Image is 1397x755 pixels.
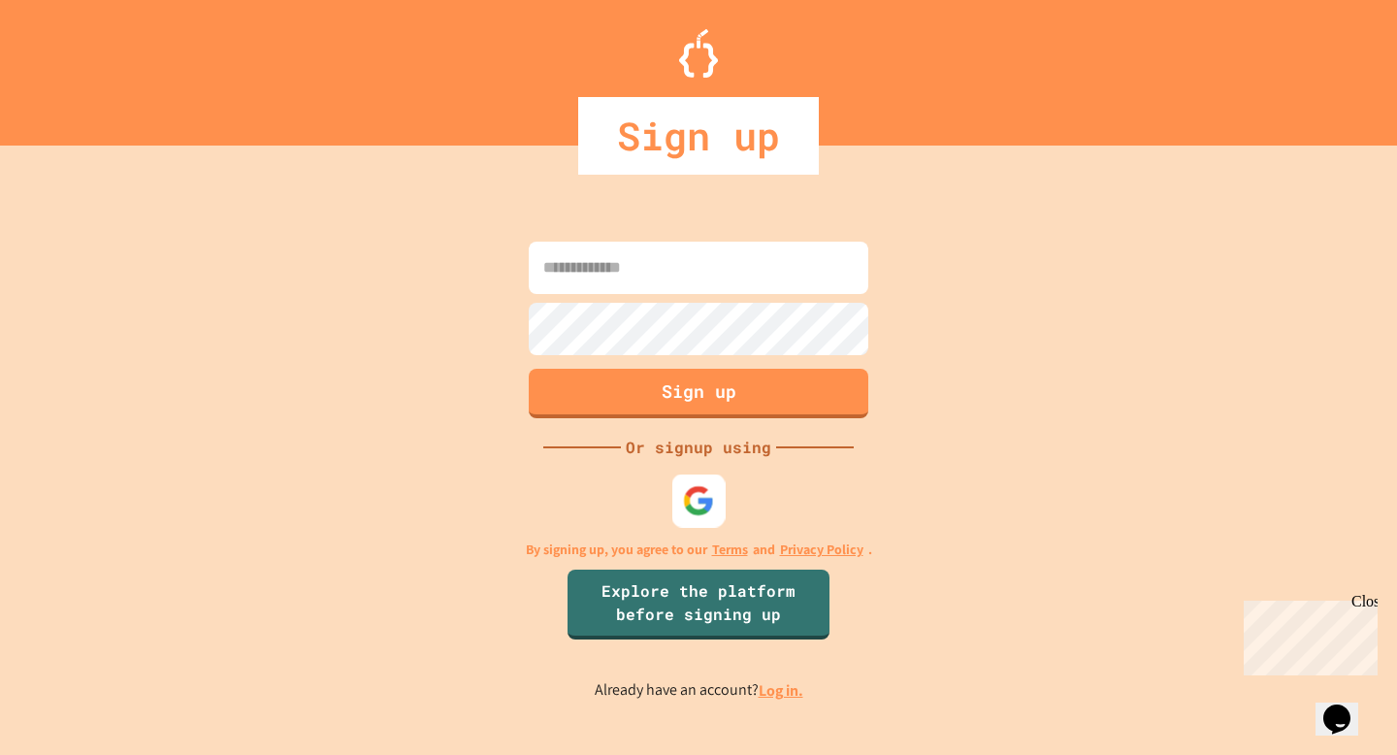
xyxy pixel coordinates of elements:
[1236,593,1378,675] iframe: chat widget
[8,8,134,123] div: Chat with us now!Close
[595,678,803,703] p: Already have an account?
[568,570,829,640] a: Explore the platform before signing up
[683,485,715,517] img: google-icon.svg
[712,540,748,560] a: Terms
[1316,677,1378,736] iframe: chat widget
[621,436,776,459] div: Or signup using
[679,29,718,78] img: Logo.svg
[529,369,868,418] button: Sign up
[578,97,819,175] div: Sign up
[759,680,803,701] a: Log in.
[526,540,872,560] p: By signing up, you agree to our and .
[780,540,863,560] a: Privacy Policy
